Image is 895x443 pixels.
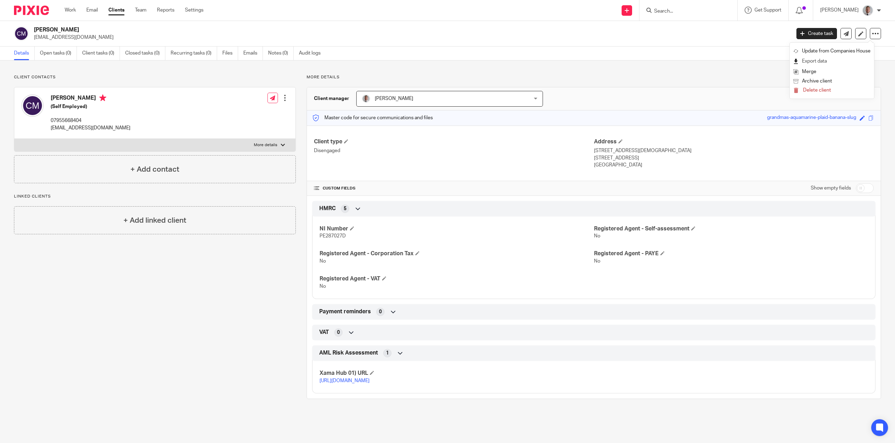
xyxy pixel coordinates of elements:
[123,215,186,226] h4: + Add linked client
[34,34,786,41] p: [EMAIL_ADDRESS][DOMAIN_NAME]
[793,67,871,77] a: Merge
[314,186,594,191] h4: CUSTOM FIELDS
[312,114,433,121] p: Master code for secure communications and files
[82,47,120,60] a: Client tasks (0)
[594,250,868,257] h4: Registered Agent - PAYE
[375,96,413,101] span: [PERSON_NAME]
[243,47,263,60] a: Emails
[125,47,165,60] a: Closed tasks (0)
[157,7,174,14] a: Reports
[108,7,124,14] a: Clients
[320,284,326,289] span: No
[51,103,130,110] h5: (Self Employed)
[594,147,874,154] p: [STREET_ADDRESS][DEMOGRAPHIC_DATA]
[793,46,871,56] a: Update from Companies House
[86,7,98,14] a: Email
[222,47,238,60] a: Files
[268,47,294,60] a: Notes (0)
[320,225,594,233] h4: NI Number
[320,275,594,283] h4: Registered Agent - VAT
[320,378,370,383] a: [URL][DOMAIN_NAME]
[594,234,600,238] span: No
[21,94,44,117] img: svg%3E
[319,329,329,336] span: VAT
[14,194,296,199] p: Linked clients
[862,5,873,16] img: 5I0A6504%20Centred.jpg
[319,349,378,357] span: AML Risk Assessment
[803,88,831,93] span: Delete client
[754,8,781,13] span: Get Support
[320,370,594,377] h4: Xama Hub 01) URL
[51,124,130,131] p: [EMAIL_ADDRESS][DOMAIN_NAME]
[314,147,594,154] p: Disengaged
[767,114,856,122] div: grandmas-aquamarine-plaid-banana-slug
[51,117,130,124] p: 07955668404
[594,138,874,145] h4: Address
[254,142,277,148] p: More details
[379,308,382,315] span: 0
[594,162,874,169] p: [GEOGRAPHIC_DATA]
[34,26,636,34] h2: [PERSON_NAME]
[299,47,326,60] a: Audit logs
[14,6,49,15] img: Pixie
[811,185,851,192] label: Show empty fields
[337,329,340,336] span: 0
[99,94,106,101] i: Primary
[307,74,881,80] p: More details
[135,7,146,14] a: Team
[171,47,217,60] a: Recurring tasks (0)
[594,155,874,162] p: [STREET_ADDRESS]
[65,7,76,14] a: Work
[362,94,370,103] img: 5I0A6504%20Centred.jpg
[130,164,179,175] h4: + Add contact
[594,259,600,264] span: No
[653,8,716,15] input: Search
[314,95,349,102] h3: Client manager
[14,26,29,41] img: svg%3E
[14,47,35,60] a: Details
[14,74,296,80] p: Client contacts
[320,250,594,257] h4: Registered Agent - Corporation Tax
[185,7,203,14] a: Settings
[319,308,371,315] span: Payment reminders
[319,205,336,212] span: HMRC
[314,138,594,145] h4: Client type
[594,225,868,233] h4: Registered Agent - Self-assessment
[40,47,77,60] a: Open tasks (0)
[386,350,389,357] span: 1
[320,234,346,238] span: PE287027D
[793,77,871,86] button: Archive client
[320,259,326,264] span: No
[793,86,871,95] button: Delete client
[820,7,859,14] p: [PERSON_NAME]
[793,56,871,66] a: Export data
[796,28,837,39] a: Create task
[51,94,130,103] h4: [PERSON_NAME]
[344,205,346,212] span: 5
